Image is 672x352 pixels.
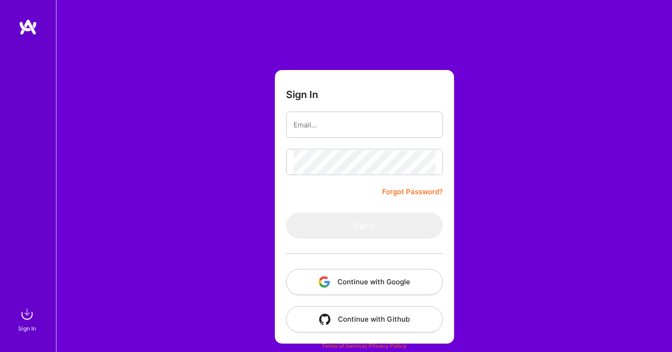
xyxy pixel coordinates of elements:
span: | [322,342,406,349]
a: Terms of Service [322,342,365,349]
img: icon [319,276,330,288]
button: Continue with Github [286,306,443,332]
img: icon [319,314,330,325]
h3: Sign In [286,89,318,100]
div: Sign In [18,324,36,333]
a: Forgot Password? [382,186,443,197]
a: sign inSign In [20,305,36,333]
a: Privacy Policy [369,342,406,349]
button: Sign In [286,212,443,239]
button: Continue with Google [286,269,443,295]
input: Email... [294,113,435,137]
img: sign in [18,305,36,324]
img: logo [19,19,37,35]
div: © 2025 ATeams Inc., All rights reserved. [56,324,672,347]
